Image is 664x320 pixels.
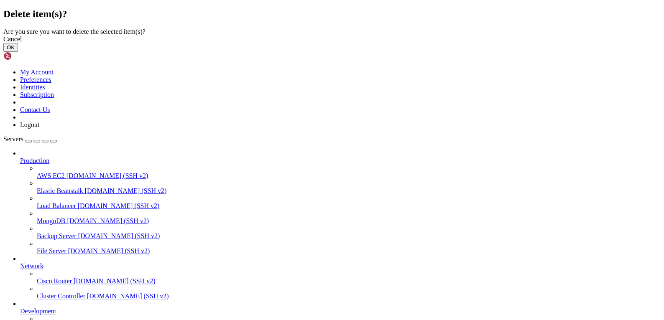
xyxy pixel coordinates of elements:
[37,165,661,180] li: AWS EC2 [DOMAIN_NAME] (SSH v2)
[37,210,661,225] li: MongoDB [DOMAIN_NAME] (SSH v2)
[37,187,83,194] span: Elastic Beanstalk
[3,8,661,20] h2: Delete item(s)?
[37,232,77,239] span: Backup Server
[20,84,45,91] a: Identities
[37,232,661,240] a: Backup Server [DOMAIN_NAME] (SSH v2)
[20,106,50,113] a: Contact Us
[37,202,661,210] a: Load Balancer [DOMAIN_NAME] (SSH v2)
[74,277,156,284] span: [DOMAIN_NAME] (SSH v2)
[37,292,85,300] span: Cluster Controller
[37,217,65,224] span: MongoDB
[37,240,661,255] li: File Server [DOMAIN_NAME] (SSH v2)
[37,202,76,209] span: Load Balancer
[37,225,661,240] li: Backup Server [DOMAIN_NAME] (SSH v2)
[37,247,661,255] a: File Server [DOMAIN_NAME] (SSH v2)
[67,217,149,224] span: [DOMAIN_NAME] (SSH v2)
[37,285,661,300] li: Cluster Controller [DOMAIN_NAME] (SSH v2)
[20,262,661,270] a: Network
[20,307,56,315] span: Development
[37,172,661,180] a: AWS EC2 [DOMAIN_NAME] (SSH v2)
[78,202,160,209] span: [DOMAIN_NAME] (SSH v2)
[3,3,555,10] x-row: ERROR: Unable to open connection:
[37,247,66,254] span: File Server
[78,232,160,239] span: [DOMAIN_NAME] (SSH v2)
[3,52,51,60] img: Shellngn
[37,195,661,210] li: Load Balancer [DOMAIN_NAME] (SSH v2)
[37,292,661,300] a: Cluster Controller [DOMAIN_NAME] (SSH v2)
[20,76,51,83] a: Preferences
[37,270,661,285] li: Cisco Router [DOMAIN_NAME] (SSH v2)
[20,91,54,98] a: Subscription
[20,150,661,255] li: Production
[37,277,661,285] a: Cisco Router [DOMAIN_NAME] (SSH v2)
[20,262,43,269] span: Network
[85,187,167,194] span: [DOMAIN_NAME] (SSH v2)
[66,172,148,179] span: [DOMAIN_NAME] (SSH v2)
[37,180,661,195] li: Elastic Beanstalk [DOMAIN_NAME] (SSH v2)
[37,277,72,284] span: Cisco Router
[3,43,18,52] button: OK
[3,28,661,36] div: Are you sure you want to delete the selected item(s)?
[3,135,57,142] a: Servers
[3,18,7,25] div: (0, 2)
[37,187,661,195] a: Elastic Beanstalk [DOMAIN_NAME] (SSH v2)
[20,69,54,76] a: My Account
[3,10,555,18] x-row: Name does not resolve
[37,172,65,179] span: AWS EC2
[20,157,49,164] span: Production
[87,292,169,300] span: [DOMAIN_NAME] (SSH v2)
[20,157,661,165] a: Production
[20,307,661,315] a: Development
[68,247,150,254] span: [DOMAIN_NAME] (SSH v2)
[3,135,23,142] span: Servers
[20,121,39,128] a: Logout
[20,255,661,300] li: Network
[3,36,661,43] div: Cancel
[37,217,661,225] a: MongoDB [DOMAIN_NAME] (SSH v2)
